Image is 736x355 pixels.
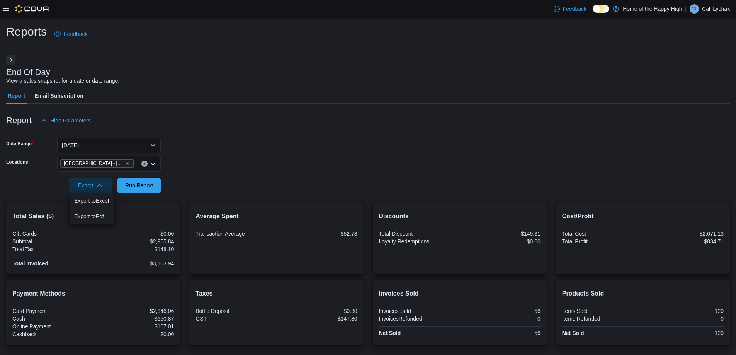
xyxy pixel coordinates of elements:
h3: Report [6,116,32,125]
div: Total Discount [379,231,458,237]
h2: Total Sales ($) [12,212,174,221]
h2: Taxes [195,289,357,298]
p: Home of the Happy High [623,4,682,14]
span: Report [8,88,25,104]
div: Total Tax [12,246,92,252]
button: Remove Cold Lake - Tri City Mall - Fire & Flower from selection in this group [126,161,130,166]
div: Total Cost [562,231,641,237]
div: Invoices Sold [379,308,458,314]
h2: Discounts [379,212,541,221]
span: Export [73,178,107,193]
span: Run Report [125,182,153,189]
div: $650.87 [95,316,174,322]
h2: Payment Methods [12,289,174,298]
div: -$149.31 [461,231,541,237]
div: $148.10 [95,246,174,252]
span: Feedback [563,5,586,13]
strong: Net Sold [562,330,584,336]
div: Cashback [12,331,92,337]
div: $0.00 [461,238,541,245]
div: Total Profit [562,238,641,245]
div: $0.00 [95,231,174,237]
div: Cash [12,316,92,322]
strong: Total Invoiced [12,260,48,267]
span: Export to Excel [74,198,109,204]
span: Feedback [64,30,87,38]
h3: End Of Day [6,68,50,77]
p: Cali Lychak [702,4,730,14]
div: Card Payment [12,308,92,314]
button: Clear input [141,161,148,167]
strong: Net Sold [379,330,401,336]
div: 120 [644,308,724,314]
div: Gift Cards [12,231,92,237]
h2: Invoices Sold [379,289,541,298]
span: [GEOGRAPHIC_DATA] - [GEOGRAPHIC_DATA] - Fire & Flower [64,160,124,167]
a: Feedback [51,26,90,42]
button: Open list of options [150,161,156,167]
button: Run Report [117,178,161,193]
p: | [685,4,687,14]
div: $2,071.13 [644,231,724,237]
div: $3,103.94 [95,260,174,267]
button: Export toExcel [70,193,114,209]
span: Export to Pdf [74,213,109,219]
div: Items Sold [562,308,641,314]
button: Hide Parameters [38,113,94,128]
h2: Products Sold [562,289,724,298]
div: Loyalty Redemptions [379,238,458,245]
h2: Average Spent [195,212,357,221]
a: Feedback [551,1,590,17]
div: $0.30 [278,308,357,314]
div: GST [195,316,275,322]
div: $2,346.06 [95,308,174,314]
h2: Cost/Profit [562,212,724,221]
span: CL [691,4,697,14]
img: Cova [15,5,50,13]
div: Bottle Deposit [195,308,275,314]
div: 56 [461,330,541,336]
input: Dark Mode [593,5,609,13]
div: InvoicesRefunded [379,316,458,322]
div: 56 [461,308,541,314]
div: View a sales snapshot for a date or date range. [6,77,119,85]
div: $0.00 [95,331,174,337]
div: $147.80 [278,316,357,322]
div: 0 [644,316,724,322]
div: Cali Lychak [690,4,699,14]
div: $52.78 [278,231,357,237]
div: $884.71 [644,238,724,245]
button: Export toPdf [70,209,114,224]
h1: Reports [6,24,47,39]
label: Locations [6,159,28,165]
div: Transaction Average [195,231,275,237]
div: $2,955.84 [95,238,174,245]
span: Email Subscription [34,88,83,104]
div: 0 [461,316,541,322]
div: Items Refunded [562,316,641,322]
div: $107.01 [95,323,174,330]
div: Online Payment [12,323,92,330]
button: Next [6,55,15,65]
span: Cold Lake - Tri City Mall - Fire & Flower [60,159,134,168]
button: Export [69,178,112,193]
div: 120 [644,330,724,336]
div: Subtotal [12,238,92,245]
button: [DATE] [57,138,161,153]
span: Hide Parameters [50,117,91,124]
label: Date Range [6,141,34,147]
